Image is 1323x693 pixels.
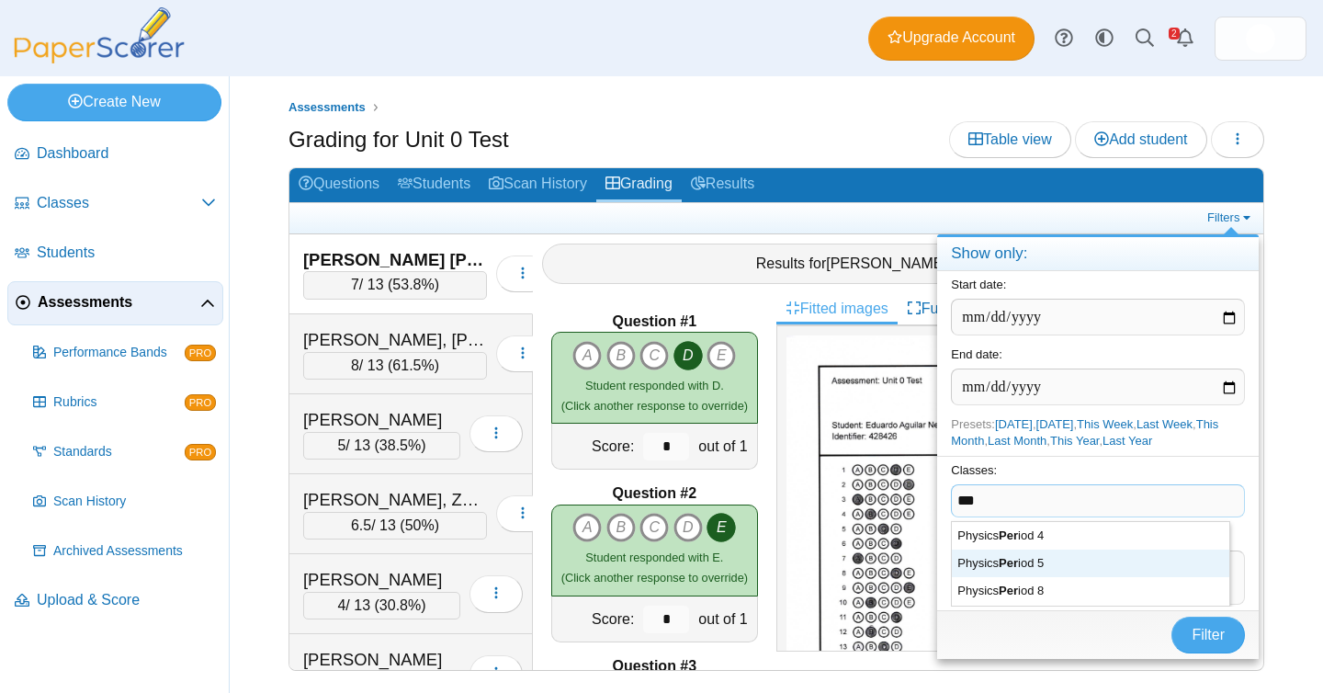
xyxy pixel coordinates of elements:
[53,443,185,461] span: Standards
[303,488,487,512] div: [PERSON_NAME], Zeus
[337,437,345,453] span: 5
[639,513,669,542] i: C
[37,590,216,610] span: Upload & Score
[999,556,1018,570] strong: Per
[585,551,723,564] span: Student responded with E.
[673,341,703,370] i: D
[1075,121,1206,158] a: Add student
[951,484,1245,517] tags: ​
[995,417,1033,431] a: [DATE]
[392,277,434,292] span: 53.8%
[7,281,223,325] a: Assessments
[303,568,460,592] div: [PERSON_NAME]
[26,430,223,474] a: Standards PRO
[952,577,1229,605] div: Physics iod 8
[1077,417,1133,431] a: This Week
[7,232,223,276] a: Students
[7,84,221,120] a: Create New
[561,379,748,413] small: (Click another response to override)
[389,168,480,202] a: Students
[7,579,223,623] a: Upload & Score
[37,143,216,164] span: Dashboard
[952,550,1229,577] div: Physics iod 5
[337,597,345,613] span: 4
[673,513,703,542] i: D
[1246,24,1275,53] span: Ken Marushige
[303,352,487,380] div: / 13 ( )
[1171,617,1245,653] button: Filter
[968,131,1052,147] span: Table view
[26,381,223,425] a: Rubrics PRO
[572,513,602,542] i: A
[303,648,460,672] div: [PERSON_NAME]
[707,341,736,370] i: E
[288,100,366,114] span: Assessments
[951,463,997,477] label: Classes:
[303,592,460,619] div: / 13 ( )
[606,341,636,370] i: B
[613,483,697,504] b: Question #2
[542,244,1254,284] div: Results for - / 13 ( )
[37,243,216,263] span: Students
[552,596,639,642] div: Score:
[888,28,1015,48] span: Upgrade Account
[53,393,185,412] span: Rubrics
[185,345,216,361] span: PRO
[988,434,1046,448] a: Last Month
[7,182,223,226] a: Classes
[552,424,639,469] div: Score:
[561,551,748,585] small: (Click another response to override)
[951,347,1002,361] label: End date:
[185,444,216,460] span: PRO
[379,597,421,613] span: 30.8%
[572,341,602,370] i: A
[898,293,1039,324] a: Full view images
[185,394,216,411] span: PRO
[53,542,216,561] span: Archived Assessments
[303,328,487,352] div: [PERSON_NAME], [PERSON_NAME]
[613,656,697,676] b: Question #3
[289,168,389,202] a: Questions
[53,344,185,362] span: Performance Bands
[1102,434,1152,448] a: Last Year
[585,379,724,392] span: Student responded with D.
[952,522,1229,550] div: Physics iod 4
[480,168,596,202] a: Scan History
[596,168,682,202] a: Grading
[303,432,460,460] div: / 13 ( )
[1094,131,1187,147] span: Add student
[949,121,1071,158] a: Table view
[38,292,200,312] span: Assessments
[303,408,460,432] div: [PERSON_NAME]
[937,237,1259,271] h4: Show only:
[999,584,1018,597] strong: Per
[639,341,669,370] i: C
[303,271,487,299] div: / 13 ( )
[303,512,487,540] div: / 13 ( )
[1192,627,1225,642] span: Filter
[1165,18,1205,59] a: Alerts
[1246,24,1275,53] img: ps.uFc3u4uwrlKcDdGV
[694,596,756,642] div: out of 1
[776,293,898,324] a: Fitted images
[1050,434,1100,448] a: This Year
[53,493,216,511] span: Scan History
[951,417,1218,448] span: Presets: , , , , , , ,
[351,358,359,373] span: 8
[707,513,736,542] i: E
[606,513,636,542] i: B
[868,17,1035,61] a: Upgrade Account
[951,278,1006,291] label: Start date:
[37,193,201,213] span: Classes
[999,528,1018,542] strong: Per
[1215,17,1306,61] a: ps.uFc3u4uwrlKcDdGV
[26,331,223,375] a: Performance Bands PRO
[682,168,763,202] a: Results
[1136,417,1193,431] a: Last Week
[284,97,370,119] a: Assessments
[7,51,191,66] a: PaperScorer
[1203,209,1259,227] a: Filters
[26,529,223,574] a: Archived Assessments
[613,312,697,332] b: Question #1
[351,277,359,292] span: 7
